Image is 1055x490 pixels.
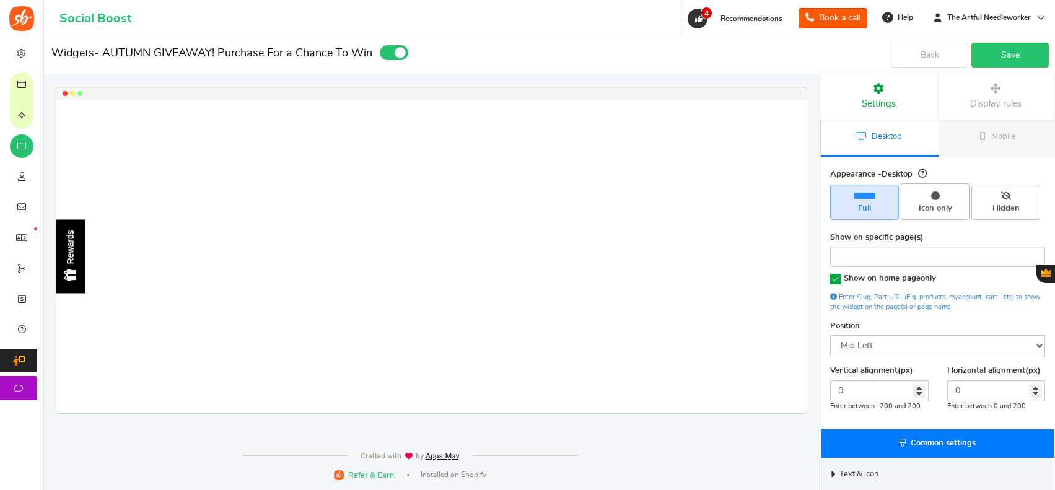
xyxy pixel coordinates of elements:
[830,294,1040,310] span: Enter Slug, Part URL (E.g. products, myaccount, cart ..etc) to show the widget on the page(s) or ...
[830,321,860,332] label: Position
[942,12,1036,23] span: The Artful Needleworker
[380,45,410,63] div: Widget activated
[44,43,820,64] h1: Widgets
[701,7,712,19] span: 4
[830,401,929,411] div: Enter between -200 and 200
[970,99,1022,108] span: Display rules
[360,452,460,460] img: img-footer.webp
[918,167,927,180] button: Appearance -Desktop
[895,12,913,23] span: Help
[991,133,1015,141] span: Mobile
[34,227,37,230] em: New
[836,203,893,214] span: Full
[947,401,1046,411] div: Enter between 0 and 200
[906,203,964,214] span: Icon only
[830,167,927,180] label: Appearance -
[720,15,782,22] span: Recommendations
[9,6,34,31] img: Social Boost
[830,365,913,377] label: Vertical alignment(px)
[407,474,409,476] span: |
[971,43,1049,68] a: Save
[911,439,976,447] span: Common settings
[821,120,939,157] a: Desktop
[1003,438,1055,490] iframe: LiveChat chat widget
[862,99,896,108] span: Settings
[1041,268,1051,277] span: Gratisfaction
[830,232,924,243] label: Show on specific page(s)
[63,268,78,283] img: gift_box.png
[844,274,936,282] span: Show on home page
[947,365,1041,377] label: Horizontal alignment(px)
[94,48,372,59] span: - AUTUMN GIVEAWAY! Purchase For a Chance To Win
[882,170,913,178] span: Desktop
[66,230,76,264] div: Rewards
[1036,265,1055,283] button: Gratisfaction
[799,8,867,28] a: Book a call
[59,12,131,25] h1: Social Boost
[977,203,1035,214] span: Hidden
[839,469,878,480] span: Text & icon
[877,7,919,27] a: Help
[421,470,486,480] span: Installed on Shopify
[334,469,396,481] a: Refer & Earn!
[891,43,968,68] a: Back
[921,274,936,282] span: only
[872,133,902,141] span: Desktop
[686,9,789,28] a: 4 Recommendations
